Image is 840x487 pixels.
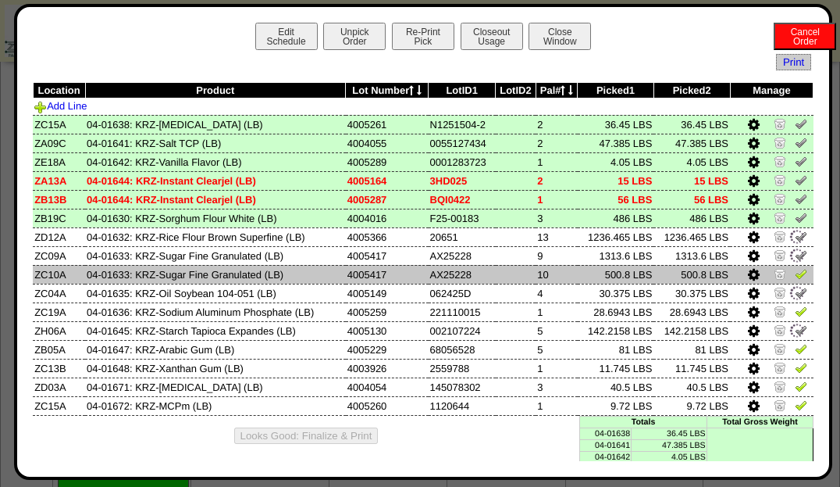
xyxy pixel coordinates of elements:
[255,23,318,50] button: EditSchedule
[33,284,85,303] td: ZC04A
[429,321,496,340] td: 002107224
[653,134,730,152] td: 47.385 LBS
[33,396,85,415] td: ZC15A
[578,246,654,265] td: 1313.6 LBS
[578,340,654,359] td: 81 LBS
[392,23,454,50] button: Re-PrintPick
[578,171,654,190] td: 15 LBS
[653,340,730,359] td: 81 LBS
[85,246,346,265] td: 04-01633: KRZ-Sugar Fine Granulated (LB)
[85,115,346,134] td: 04-01638: KRZ-[MEDICAL_DATA] (LB)
[795,192,807,205] img: Un-Verify Pick
[795,174,807,186] img: Un-Verify Pick
[33,227,85,246] td: ZD12A
[346,115,429,134] td: 4005261
[346,321,429,340] td: 4005130
[580,439,632,451] td: 04-01641
[33,209,85,227] td: ZB19C
[85,227,346,246] td: 04-01632: KRZ-Rice Flour Brown Superfine (LB)
[653,321,730,340] td: 142.2158 LBS
[653,284,730,303] td: 30.375 LBS
[33,359,85,378] td: ZC13B
[578,152,654,171] td: 4.05 LBS
[33,171,85,190] td: ZA13A
[429,83,496,98] th: LotID1
[429,190,496,209] td: BQI0422
[774,249,786,261] img: Zero Item and Verify
[536,227,578,246] td: 13
[795,117,807,130] img: Un-Verify Pick
[536,265,578,284] td: 10
[578,134,654,152] td: 47.385 LBS
[85,284,346,303] td: 04-01635: KRZ-Oil Soybean 104-051 (LB)
[346,378,429,396] td: 4004054
[653,246,730,265] td: 1313.6 LBS
[346,284,429,303] td: 4005149
[632,451,707,463] td: 4.05 LBS
[774,230,786,242] img: Zero Item and Verify
[429,246,496,265] td: AX25228
[788,322,806,339] img: spinner-alpha-0.gif
[578,265,654,284] td: 500.8 LBS
[536,190,578,209] td: 1
[461,23,523,50] button: CloseoutUsage
[774,286,786,299] img: Zero Item and Verify
[429,303,496,321] td: 221110015
[429,134,496,152] td: 0055127434
[578,190,654,209] td: 56 LBS
[85,321,346,340] td: 04-01645: KRZ-Starch Tapioca Expandes (LB)
[346,340,429,359] td: 4005229
[774,136,786,149] img: Zero Item and Verify
[33,303,85,321] td: ZC19A
[429,209,496,227] td: F25-00183
[730,83,813,98] th: Manage
[774,192,786,205] img: Zero Item and Verify
[85,134,346,152] td: 04-01641: KRZ-Salt TCP (LB)
[795,155,807,167] img: Un-Verify Pick
[578,83,654,98] th: Picked1
[774,117,786,130] img: Zero Item and Verify
[234,428,379,444] button: Looks Good: Finalize & Print
[33,246,85,265] td: ZC09A
[653,227,730,246] td: 1236.465 LBS
[536,246,578,265] td: 9
[774,211,786,224] img: Zero Item and Verify
[536,359,578,378] td: 1
[346,83,429,98] th: Lot Number
[529,23,591,50] button: CloseWindow
[653,378,730,396] td: 40.5 LBS
[429,152,496,171] td: 0001283723
[653,115,730,134] td: 36.45 LBS
[795,305,807,317] img: Verify Pick
[653,152,730,171] td: 4.05 LBS
[429,171,496,190] td: 3HD025
[429,396,496,415] td: 1120644
[346,227,429,246] td: 4005366
[85,303,346,321] td: 04-01636: KRZ-Sodium Aluminum Phosphate (LB)
[795,380,807,392] img: Verify Pick
[776,54,811,70] a: Print
[795,136,807,149] img: Un-Verify Pick
[85,152,346,171] td: 04-01642: KRZ-Vanilla Flavor (LB)
[536,303,578,321] td: 1
[578,115,654,134] td: 36.45 LBS
[774,267,786,280] img: Zero Item and Verify
[33,378,85,396] td: ZD03A
[536,378,578,396] td: 3
[536,152,578,171] td: 1
[632,439,707,451] td: 47.385 LBS
[85,265,346,284] td: 04-01633: KRZ-Sugar Fine Granulated (LB)
[536,134,578,152] td: 2
[578,284,654,303] td: 30.375 LBS
[85,396,346,415] td: 04-01672: KRZ-MCPm (LB)
[346,209,429,227] td: 4004016
[774,174,786,186] img: Zero Item and Verify
[33,321,85,340] td: ZH06A
[774,399,786,411] img: Zero Item and Verify
[653,396,730,415] td: 9.72 LBS
[795,211,807,224] img: Un-Verify Pick
[795,361,807,374] img: Verify Pick
[653,171,730,190] td: 15 LBS
[33,115,85,134] td: ZC15A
